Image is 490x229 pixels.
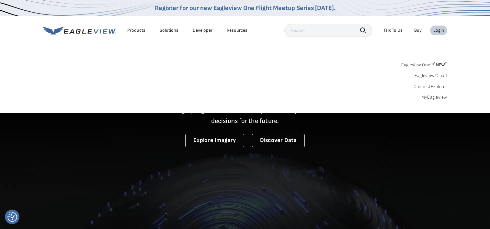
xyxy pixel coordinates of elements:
a: Developer [193,27,212,33]
a: Buy [414,27,422,33]
button: Consent Preferences [7,212,17,222]
a: Explore Imagery [185,134,244,147]
div: Talk To Us [383,27,403,33]
a: Eagleview Cloud [415,73,447,79]
a: Eagleview One™*NEW* [401,60,447,68]
a: MyEagleview [421,94,447,100]
input: Search [284,24,372,37]
img: Revisit consent button [7,212,17,222]
div: Products [127,27,145,33]
div: Solutions [160,27,178,33]
a: Discover Data [252,134,305,147]
div: Login [433,27,444,33]
a: ConnectExplorer [414,84,447,90]
span: NEW [434,62,447,68]
div: Resources [227,27,247,33]
a: Register for our new Eagleview One Flight Meetup Series [DATE]. [155,4,336,12]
